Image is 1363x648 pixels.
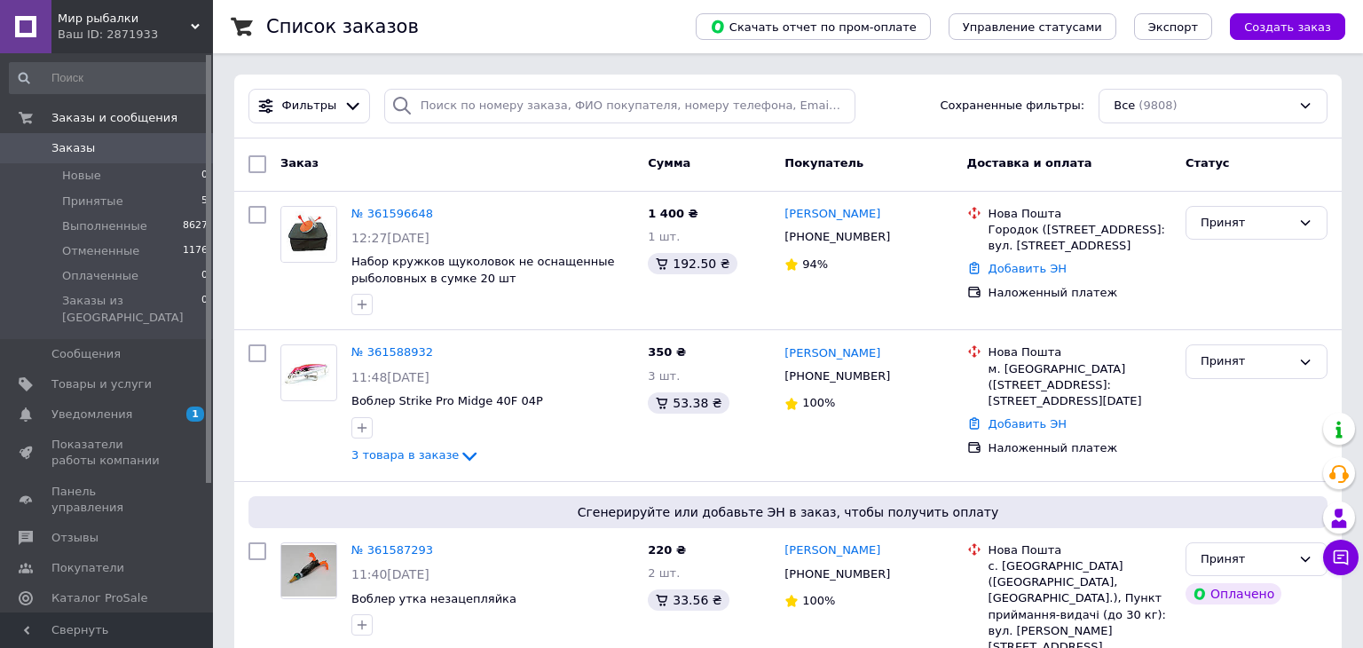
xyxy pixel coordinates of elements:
[280,542,337,599] a: Фото товару
[62,293,201,325] span: Заказы из [GEOGRAPHIC_DATA]
[1230,13,1345,40] button: Создать заказ
[1138,99,1177,112] span: (9808)
[351,231,429,245] span: 12:27[DATE]
[989,361,1171,410] div: м. [GEOGRAPHIC_DATA] ([STREET_ADDRESS]: [STREET_ADDRESS][DATE]
[351,207,433,220] a: № 361596648
[351,567,429,581] span: 11:40[DATE]
[351,345,433,359] a: № 361588932
[648,392,729,414] div: 53.38 ₴
[51,484,164,516] span: Панель управления
[201,293,208,325] span: 0
[281,355,336,392] img: Фото товару
[280,156,319,170] span: Заказ
[51,407,132,423] span: Уведомления
[9,62,209,94] input: Поиск
[648,230,680,243] span: 1 шт.
[1323,540,1359,575] button: Чат с покупателем
[280,206,337,263] a: Фото товару
[784,542,880,559] a: [PERSON_NAME]
[648,566,680,580] span: 2 шт.
[58,11,191,27] span: Мир рыбалки
[62,218,147,234] span: Выполненные
[1114,98,1135,115] span: Все
[62,243,139,259] span: Отмененные
[710,19,917,35] span: Скачать отчет по пром-оплате
[784,345,880,362] a: [PERSON_NAME]
[648,207,697,220] span: 1 400 ₴
[51,437,164,469] span: Показатели работы компании
[967,156,1092,170] span: Доставка и оплата
[351,370,429,384] span: 11:48[DATE]
[351,543,433,557] a: № 361587293
[282,207,335,262] img: Фото товару
[62,194,123,209] span: Принятые
[201,268,208,284] span: 0
[186,407,204,422] span: 1
[183,218,208,234] span: 8627
[282,98,337,115] span: Фильтры
[58,27,213,43] div: Ваш ID: 2871933
[648,345,686,359] span: 350 ₴
[1186,583,1281,605] div: Оплачено
[802,257,828,271] span: 94%
[51,346,121,362] span: Сообщения
[351,449,459,462] span: 3 товара в заказе
[940,98,1084,115] span: Сохраненные фильтры:
[351,394,543,407] a: Воблер Strike Pro Midge 40F 04P
[351,592,516,605] a: Воблер утка незацепляйка
[989,344,1171,360] div: Нова Пошта
[648,253,737,274] div: 192.50 ₴
[201,168,208,184] span: 0
[51,530,98,546] span: Отзывы
[384,89,856,123] input: Поиск по номеру заказа, ФИО покупателя, номеру телефона, Email, номеру накладной
[62,268,138,284] span: Оплаченные
[781,365,894,388] div: [PHONE_NUMBER]
[266,16,419,37] h1: Список заказов
[802,396,835,409] span: 100%
[781,225,894,249] div: [PHONE_NUMBER]
[1148,20,1198,34] span: Экспорт
[648,543,686,557] span: 220 ₴
[51,590,147,606] span: Каталог ProSale
[1201,352,1291,371] div: Принят
[802,594,835,607] span: 100%
[648,156,690,170] span: Сумма
[351,448,480,462] a: 3 товара в заказе
[1134,13,1212,40] button: Экспорт
[963,20,1102,34] span: Управление статусами
[989,285,1171,301] div: Наложенный платеж
[62,168,101,184] span: Новые
[281,545,336,597] img: Фото товару
[1201,550,1291,569] div: Принят
[949,13,1116,40] button: Управление статусами
[351,255,615,285] a: Набор кружков щуколовок не оснащенные рыболовных в сумке 20 шт
[51,376,152,392] span: Товары и услуги
[51,560,124,576] span: Покупатели
[989,542,1171,558] div: Нова Пошта
[256,503,1320,521] span: Сгенерируйте или добавьте ЭН в заказ, чтобы получить оплату
[183,243,208,259] span: 1176
[648,589,729,611] div: 33.56 ₴
[989,222,1171,254] div: Городок ([STREET_ADDRESS]: вул. [STREET_ADDRESS]
[51,110,177,126] span: Заказы и сообщения
[989,417,1067,431] a: Добавить ЭН
[1244,20,1331,34] span: Создать заказ
[784,206,880,223] a: [PERSON_NAME]
[1186,156,1230,170] span: Статус
[781,563,894,586] div: [PHONE_NUMBER]
[989,206,1171,222] div: Нова Пошта
[201,194,208,209] span: 5
[1201,214,1291,233] div: Принят
[696,13,931,40] button: Скачать отчет по пром-оплате
[784,156,863,170] span: Покупатель
[1212,20,1345,33] a: Создать заказ
[51,140,95,156] span: Заказы
[280,344,337,401] a: Фото товару
[989,440,1171,456] div: Наложенный платеж
[648,369,680,383] span: 3 шт.
[989,262,1067,275] a: Добавить ЭН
